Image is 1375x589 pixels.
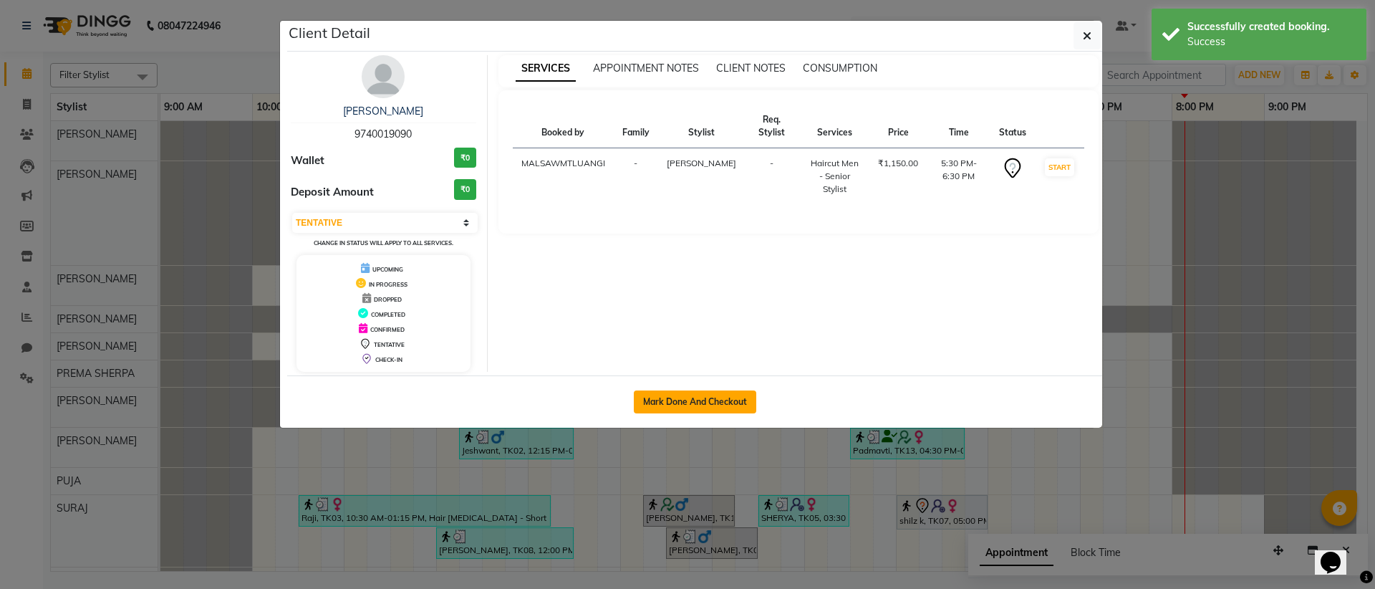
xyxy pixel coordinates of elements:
th: Stylist [658,105,745,148]
span: COMPLETED [371,311,405,318]
small: Change in status will apply to all services. [314,239,453,246]
h3: ₹0 [454,179,476,200]
span: UPCOMING [372,266,403,273]
span: CONFIRMED [370,326,405,333]
img: avatar [362,55,405,98]
span: CLIENT NOTES [716,62,786,75]
span: SERVICES [516,56,576,82]
td: 5:30 PM-6:30 PM [927,148,990,205]
span: 9740019090 [354,128,412,140]
th: Time [927,105,990,148]
span: Wallet [291,153,324,169]
button: Mark Done And Checkout [634,391,756,413]
th: Services [799,105,870,148]
th: Booked by [513,105,614,148]
th: Status [990,105,1035,148]
th: Req. Stylist [745,105,799,148]
td: MALSAWMTLUANGI [513,148,614,205]
span: [PERSON_NAME] [667,158,736,168]
th: Price [869,105,927,148]
h3: ₹0 [454,148,476,168]
span: DROPPED [374,296,402,303]
iframe: chat widget [1315,532,1361,575]
div: ₹1,150.00 [878,157,918,170]
button: START [1045,158,1074,176]
h5: Client Detail [289,22,370,44]
td: - [745,148,799,205]
span: TENTATIVE [374,341,405,348]
span: CONSUMPTION [803,62,877,75]
span: CHECK-IN [375,356,402,363]
a: [PERSON_NAME] [343,105,423,118]
span: Deposit Amount [291,184,374,201]
div: Successfully created booking. [1187,19,1356,34]
td: - [614,148,658,205]
div: Haircut Men - Senior Stylist [808,157,862,196]
span: APPOINTMENT NOTES [593,62,699,75]
div: Success [1187,34,1356,49]
th: Family [614,105,658,148]
span: IN PROGRESS [369,281,407,288]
